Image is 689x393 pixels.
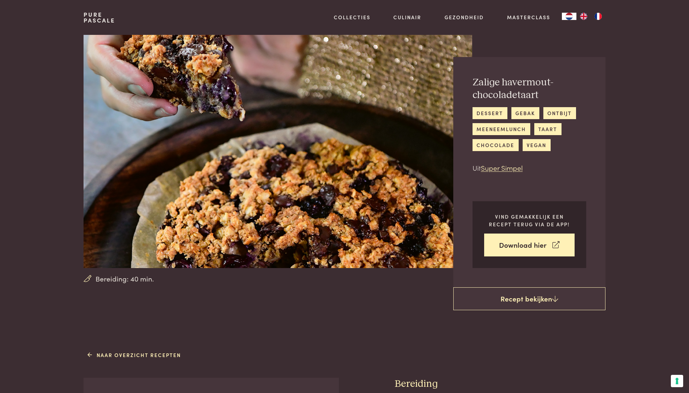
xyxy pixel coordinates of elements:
a: Naar overzicht recepten [88,351,181,359]
a: gebak [511,107,539,119]
div: Language [562,13,576,20]
a: Collecties [334,13,370,21]
a: EN [576,13,591,20]
a: chocolade [473,139,519,151]
a: FR [591,13,605,20]
p: Uit [473,163,586,173]
ul: Language list [576,13,605,20]
aside: Language selected: Nederlands [562,13,605,20]
a: Gezondheid [445,13,484,21]
a: dessert [473,107,507,119]
button: Uw voorkeuren voor toestemming voor trackingtechnologieën [671,375,683,387]
a: PurePascale [84,12,115,23]
h2: Zalige havermout-chocoladetaart [473,76,586,101]
a: Download hier [484,234,575,256]
a: Masterclass [507,13,550,21]
a: taart [534,123,562,135]
a: vegan [523,139,551,151]
a: Recept bekijken [453,287,605,311]
h3: Bereiding [395,378,605,390]
a: Super Simpel [481,163,523,173]
img: Zalige havermout-chocoladetaart [84,35,472,268]
a: NL [562,13,576,20]
a: ontbijt [543,107,576,119]
a: meeneemlunch [473,123,530,135]
span: Bereiding: 40 min. [96,274,154,284]
a: Culinair [393,13,421,21]
p: Vind gemakkelijk een recept terug via de app! [484,213,575,228]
